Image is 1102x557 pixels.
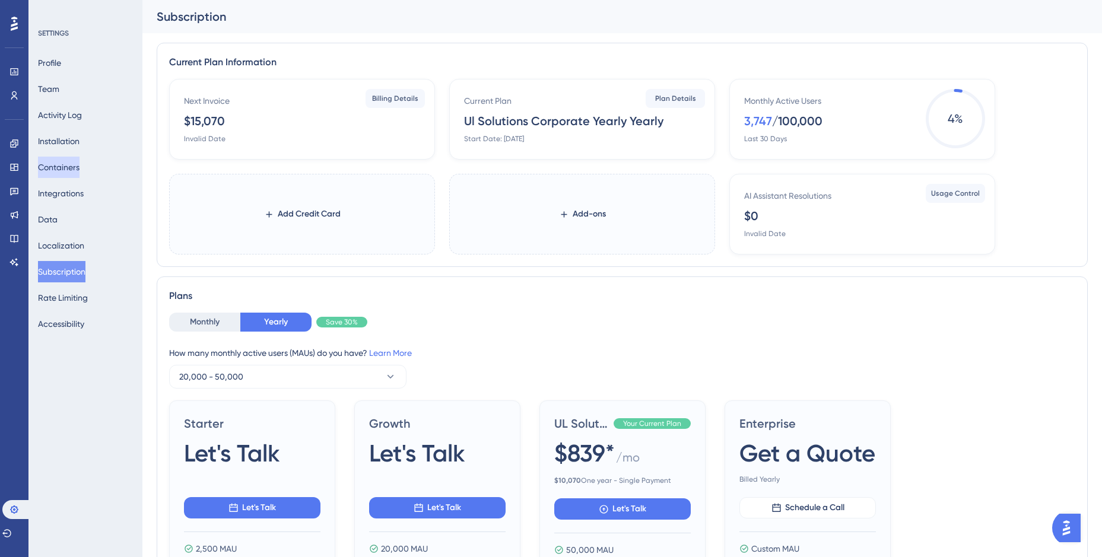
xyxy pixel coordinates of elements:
[540,203,625,225] button: Add-ons
[623,419,681,428] span: Your Current Plan
[554,415,609,432] span: UL Solutions Corporate Yearly
[38,261,85,282] button: Subscription
[242,501,276,515] span: Let's Talk
[184,94,230,108] div: Next Invoice
[739,497,876,518] button: Schedule a Call
[38,157,80,178] button: Containers
[169,313,240,332] button: Monthly
[785,501,844,515] span: Schedule a Call
[366,89,425,108] button: Billing Details
[169,346,1075,360] div: How many monthly active users (MAUs) do you have?
[926,89,985,148] span: 4 %
[616,449,640,471] span: / mo
[464,134,524,144] div: Start Date: [DATE]
[169,289,1075,303] div: Plans
[744,113,772,129] div: 3,747
[464,113,663,129] div: Ul Solutions Corporate Yearly Yearly
[179,370,243,384] span: 20,000 - 50,000
[169,55,1075,69] div: Current Plan Information
[772,113,822,129] div: / 100,000
[1052,510,1088,546] iframe: UserGuiding AI Assistant Launcher
[926,184,985,203] button: Usage Control
[655,94,696,103] span: Plan Details
[326,317,358,327] span: Save 30%
[38,209,58,230] button: Data
[744,134,787,144] div: Last 30 Days
[38,183,84,204] button: Integrations
[744,208,758,224] div: $0
[184,415,320,432] span: Starter
[381,542,428,556] span: 20,000 MAU
[739,437,875,470] span: Get a Quote
[739,475,876,484] span: Billed Yearly
[157,8,1058,25] div: Subscription
[554,498,691,520] button: Let's Talk
[739,415,876,432] span: Enterprise
[744,189,831,203] div: AI Assistant Resolutions
[369,415,506,432] span: Growth
[369,497,506,518] button: Let's Talk
[196,542,237,556] span: 2,500 MAU
[245,203,360,225] button: Add Credit Card
[751,542,799,556] span: Custom MAU
[184,437,280,470] span: Let's Talk
[427,501,461,515] span: Let's Talk
[184,134,226,144] div: Invalid Date
[278,207,341,221] span: Add Credit Card
[38,235,84,256] button: Localization
[573,207,606,221] span: Add-ons
[38,131,80,152] button: Installation
[184,113,225,129] div: $15,070
[612,502,646,516] span: Let's Talk
[554,437,615,470] span: $839*
[369,348,412,358] a: Learn More
[554,476,691,485] span: One year - Single Payment
[184,497,320,518] button: Let's Talk
[931,189,980,198] span: Usage Control
[369,437,465,470] span: Let's Talk
[38,28,134,38] div: SETTINGS
[38,313,84,335] button: Accessibility
[38,287,88,308] button: Rate Limiting
[566,543,614,557] span: 50,000 MAU
[464,94,512,108] div: Current Plan
[169,365,406,389] button: 20,000 - 50,000
[372,94,418,103] span: Billing Details
[240,313,312,332] button: Yearly
[38,52,61,74] button: Profile
[646,89,705,108] button: Plan Details
[38,78,59,100] button: Team
[744,229,786,238] div: Invalid Date
[744,94,821,108] div: Monthly Active Users
[554,476,581,485] b: $ 10,070
[38,104,82,126] button: Activity Log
